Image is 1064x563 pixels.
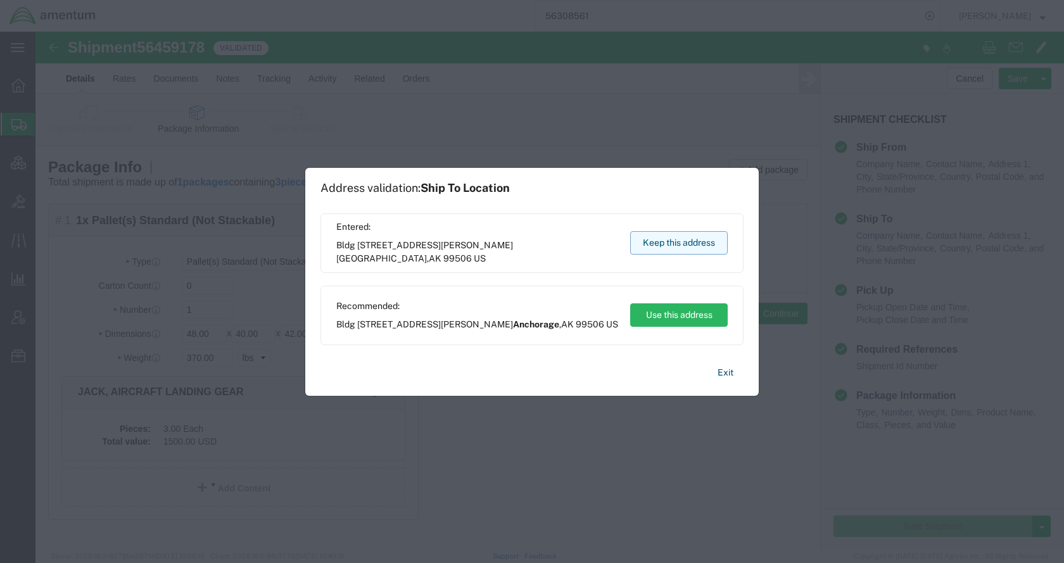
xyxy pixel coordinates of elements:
[336,318,618,331] span: Bldg [STREET_ADDRESS][PERSON_NAME] ,
[336,253,427,263] span: [GEOGRAPHIC_DATA]
[336,220,618,234] span: Entered:
[429,253,441,263] span: AK
[513,319,559,329] span: Anchorage
[336,239,618,265] span: Bldg [STREET_ADDRESS][PERSON_NAME] ,
[336,300,618,313] span: Recommended:
[443,253,472,263] span: 99506
[606,319,618,329] span: US
[630,231,728,255] button: Keep this address
[320,181,510,195] h1: Address validation:
[474,253,486,263] span: US
[576,319,604,329] span: 99506
[561,319,574,329] span: AK
[707,362,744,384] button: Exit
[421,181,510,194] span: Ship To Location
[630,303,728,327] button: Use this address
